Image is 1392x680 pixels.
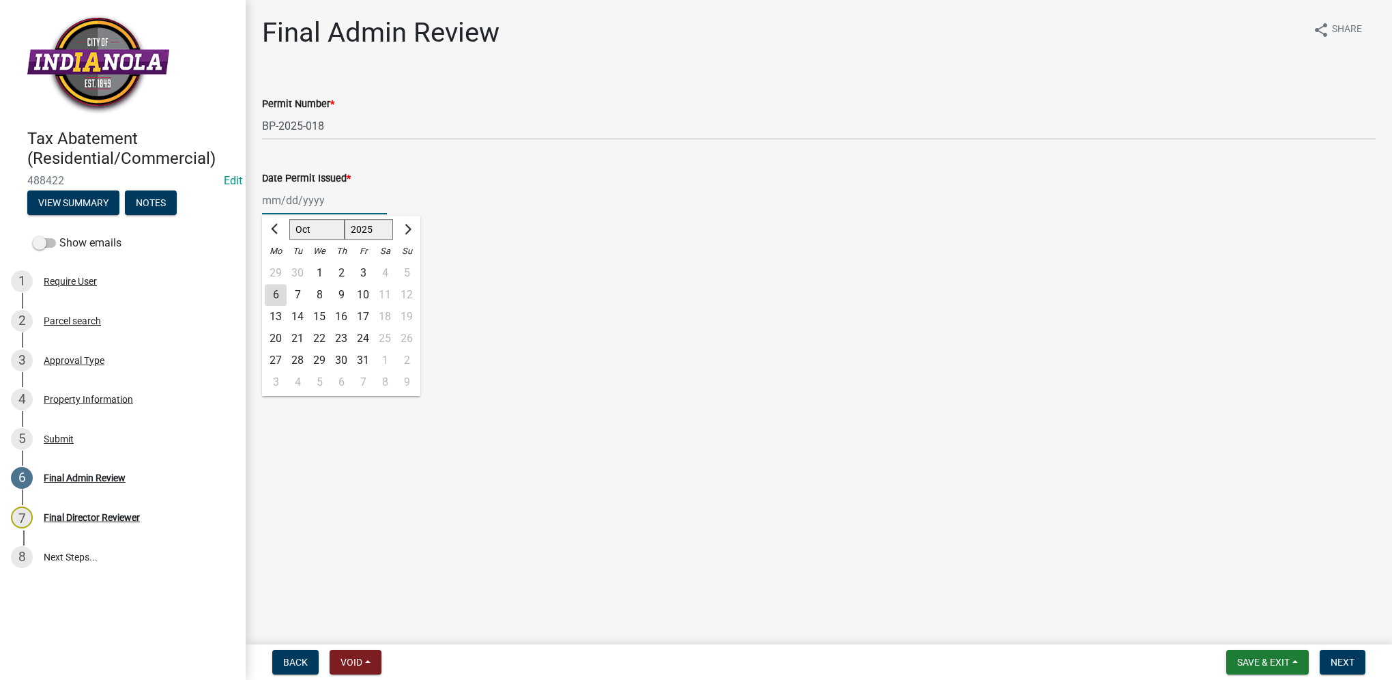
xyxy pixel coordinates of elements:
[11,310,33,332] div: 2
[308,284,330,306] div: Wednesday, October 8, 2025
[1237,657,1290,668] span: Save & Exit
[374,240,396,262] div: Sa
[11,428,33,450] div: 5
[330,284,352,306] div: Thursday, October 9, 2025
[330,240,352,262] div: Th
[262,186,387,214] input: mm/dd/yyyy
[287,328,308,350] div: 21
[345,219,394,240] select: Select year
[272,650,319,675] button: Back
[330,328,352,350] div: Thursday, October 23, 2025
[352,328,374,350] div: Friday, October 24, 2025
[308,240,330,262] div: We
[330,650,381,675] button: Void
[352,262,374,284] div: 3
[308,328,330,350] div: Wednesday, October 22, 2025
[352,284,374,306] div: Friday, October 10, 2025
[308,371,330,393] div: Wednesday, November 5, 2025
[330,306,352,328] div: 16
[265,371,287,393] div: 3
[265,306,287,328] div: 13
[265,284,287,306] div: 6
[330,306,352,328] div: Thursday, October 16, 2025
[1332,22,1362,38] span: Share
[44,356,104,365] div: Approval Type
[287,350,308,371] div: Tuesday, October 28, 2025
[265,350,287,371] div: 27
[265,240,287,262] div: Mo
[287,371,308,393] div: Tuesday, November 4, 2025
[352,350,374,371] div: Friday, October 31, 2025
[1331,657,1354,668] span: Next
[352,328,374,350] div: 24
[287,306,308,328] div: 14
[262,16,499,49] h1: Final Admin Review
[11,270,33,292] div: 1
[352,240,374,262] div: Fr
[287,371,308,393] div: 4
[287,240,308,262] div: Tu
[44,277,97,286] div: Require User
[330,328,352,350] div: 23
[352,371,374,393] div: 7
[330,350,352,371] div: Thursday, October 30, 2025
[330,262,352,284] div: Thursday, October 2, 2025
[287,350,308,371] div: 28
[308,262,330,284] div: Wednesday, October 1, 2025
[11,546,33,568] div: 8
[1313,22,1329,38] i: share
[265,328,287,350] div: 20
[44,395,133,404] div: Property Information
[11,467,33,489] div: 6
[44,434,74,444] div: Submit
[27,14,169,115] img: City of Indianola, Iowa
[33,235,121,251] label: Show emails
[352,284,374,306] div: 10
[308,328,330,350] div: 22
[11,388,33,410] div: 4
[352,306,374,328] div: 17
[287,328,308,350] div: Tuesday, October 21, 2025
[308,350,330,371] div: Wednesday, October 29, 2025
[352,262,374,284] div: Friday, October 3, 2025
[308,371,330,393] div: 5
[267,218,284,240] button: Previous month
[1302,16,1373,43] button: shareShare
[287,284,308,306] div: Tuesday, October 7, 2025
[340,657,362,668] span: Void
[289,219,345,240] select: Select month
[308,306,330,328] div: Wednesday, October 15, 2025
[287,284,308,306] div: 7
[396,240,418,262] div: Su
[398,218,415,240] button: Next month
[44,473,126,483] div: Final Admin Review
[125,190,177,215] button: Notes
[308,350,330,371] div: 29
[224,174,242,187] wm-modal-confirm: Edit Application Number
[287,306,308,328] div: Tuesday, October 14, 2025
[352,350,374,371] div: 31
[265,284,287,306] div: Monday, October 6, 2025
[308,284,330,306] div: 8
[224,174,242,187] a: Edit
[262,100,334,109] label: Permit Number
[308,262,330,284] div: 1
[1320,650,1365,675] button: Next
[44,513,140,522] div: Final Director Reviewer
[44,316,101,326] div: Parcel search
[27,129,235,169] h4: Tax Abatement (Residential/Commercial)
[330,350,352,371] div: 30
[11,507,33,528] div: 7
[27,174,218,187] span: 488422
[27,190,119,215] button: View Summary
[352,371,374,393] div: Friday, November 7, 2025
[262,174,351,184] label: Date Permit Issued
[330,262,352,284] div: 2
[125,198,177,209] wm-modal-confirm: Notes
[11,350,33,371] div: 3
[287,262,308,284] div: Tuesday, September 30, 2025
[330,371,352,393] div: Thursday, November 6, 2025
[308,306,330,328] div: 15
[265,328,287,350] div: Monday, October 20, 2025
[352,306,374,328] div: Friday, October 17, 2025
